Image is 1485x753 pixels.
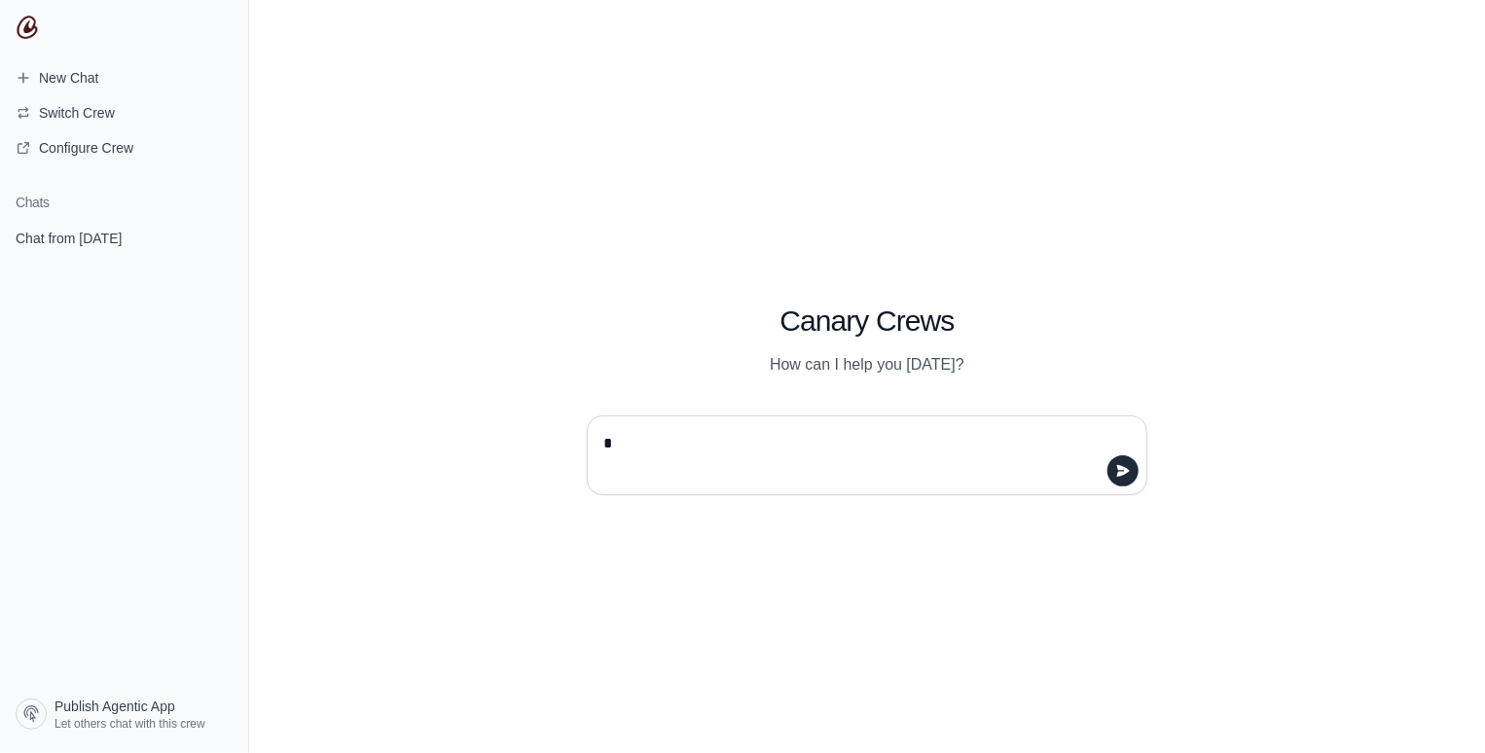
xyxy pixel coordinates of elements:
span: Chat from [DATE] [16,229,122,248]
a: Configure Crew [8,132,240,163]
a: Chat from [DATE] [8,220,240,256]
a: Publish Agentic App Let others chat with this crew [8,691,240,737]
span: New Chat [39,68,98,88]
span: Switch Crew [39,103,115,123]
button: Switch Crew [8,97,240,128]
img: CrewAI Logo [16,16,39,39]
h1: Canary Crews [587,304,1147,339]
span: Publish Agentic App [54,697,175,716]
iframe: Chat Widget [1388,660,1485,753]
a: New Chat [8,62,240,93]
p: How can I help you [DATE]? [587,353,1147,376]
span: Let others chat with this crew [54,716,205,732]
span: Configure Crew [39,138,133,158]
